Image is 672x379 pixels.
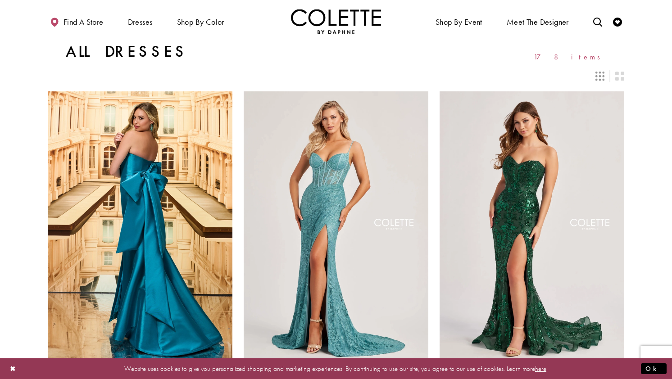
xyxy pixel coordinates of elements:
[595,72,604,81] span: Switch layout to 3 columns
[433,9,485,34] span: Shop By Event
[126,9,155,34] span: Dresses
[48,91,232,360] a: Visit Colette by Daphne Style No. CL8470 Page
[641,363,667,374] button: Submit Dialog
[591,9,604,34] a: Toggle search
[177,18,224,27] span: Shop by color
[42,66,630,86] div: Layout Controls
[48,9,105,34] a: Find a store
[611,9,624,34] a: Check Wishlist
[291,9,381,34] a: Visit Home Page
[66,43,188,61] h1: All Dresses
[504,9,571,34] a: Meet the designer
[440,91,624,360] a: Visit Colette by Daphne Style No. CL8440 Page
[244,91,428,360] a: Visit Colette by Daphne Style No. CL8405 Page
[534,53,606,61] span: 178 items
[436,18,482,27] span: Shop By Event
[128,18,153,27] span: Dresses
[291,9,381,34] img: Colette by Daphne
[535,364,546,373] a: here
[5,361,21,376] button: Close Dialog
[64,18,104,27] span: Find a store
[615,72,624,81] span: Switch layout to 2 columns
[507,18,569,27] span: Meet the designer
[175,9,227,34] span: Shop by color
[65,362,607,374] p: Website uses cookies to give you personalized shopping and marketing experiences. By continuing t...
